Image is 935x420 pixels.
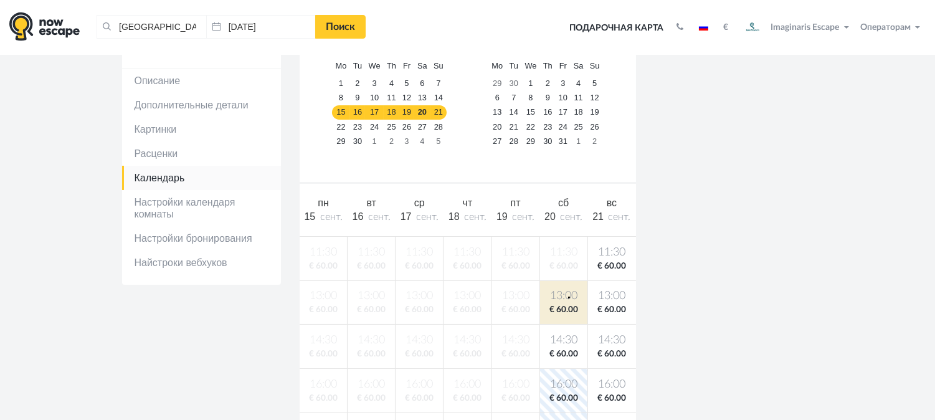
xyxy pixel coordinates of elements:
[365,105,384,120] a: 17
[543,289,585,304] span: 13:00
[122,69,281,93] a: Описание
[384,134,399,148] a: 2
[366,198,376,208] span: вт
[399,77,414,91] a: 5
[384,105,399,120] a: 18
[540,120,556,134] a: 23
[122,190,281,226] a: Настройки календаря комнаты
[543,304,585,316] span: € 60.00
[384,120,399,134] a: 25
[384,91,399,105] a: 11
[488,77,506,91] a: 29
[512,212,534,222] span: сент.
[365,134,384,148] a: 1
[540,105,556,120] a: 16
[738,15,855,40] button: Imaginaris Escape
[350,120,366,134] a: 23
[587,91,603,105] a: 12
[414,120,430,134] a: 27
[571,134,587,148] a: 1
[368,212,391,222] span: сент.
[365,77,384,91] a: 3
[350,134,366,148] a: 30
[591,348,634,360] span: € 60.00
[591,333,634,348] span: 14:30
[540,77,556,91] a: 2
[414,134,430,148] a: 4
[558,198,569,208] span: сб
[587,105,603,120] a: 19
[488,120,506,134] a: 20
[521,134,540,148] a: 29
[591,304,634,316] span: € 60.00
[449,211,460,222] span: 18
[590,61,600,70] span: Sunday
[369,61,381,70] span: Wednesday
[414,198,425,208] span: ср
[591,245,634,260] span: 11:30
[591,377,634,393] span: 16:00
[571,77,587,91] a: 4
[543,333,585,348] span: 14:30
[350,77,366,91] a: 2
[544,211,556,222] span: 20
[860,23,911,32] span: Операторам
[206,15,316,39] input: Дата
[506,77,521,91] a: 30
[560,212,582,222] span: сент.
[591,393,634,404] span: € 60.00
[430,105,447,120] a: 21
[511,198,521,208] span: пт
[464,212,486,222] span: сент.
[122,93,281,117] a: Дополнительные детали
[430,77,447,91] a: 7
[521,77,540,91] a: 1
[350,91,366,105] a: 9
[574,61,584,70] span: Saturday
[350,105,366,120] a: 16
[565,14,668,42] a: Подарочная карта
[416,212,439,222] span: сент.
[506,105,521,120] a: 14
[332,120,349,134] a: 22
[320,212,343,222] span: сент.
[587,77,603,91] a: 5
[430,120,447,134] a: 28
[122,166,281,190] a: Календарь
[353,211,364,222] span: 16
[607,198,617,208] span: вс
[315,15,366,39] a: Поиск
[543,377,585,393] span: 16:00
[122,117,281,141] a: Картинки
[587,134,603,148] a: 2
[521,105,540,120] a: 15
[543,348,585,360] span: € 60.00
[414,91,430,105] a: 13
[318,198,329,208] span: пн
[521,120,540,134] a: 22
[353,61,362,70] span: Tuesday
[414,77,430,91] a: 6
[571,91,587,105] a: 11
[771,21,840,32] span: Imaginaris Escape
[122,251,281,275] a: Найстроки вебхуков
[556,77,571,91] a: 3
[491,61,503,70] span: Monday
[591,260,634,272] span: € 60.00
[510,61,518,70] span: Tuesday
[556,120,571,134] a: 24
[506,120,521,134] a: 21
[9,12,80,41] img: logo
[399,134,414,148] a: 3
[434,61,444,70] span: Sunday
[387,61,396,70] span: Thursday
[401,211,412,222] span: 17
[723,23,728,32] strong: €
[488,91,506,105] a: 6
[122,141,281,166] a: Расценки
[717,21,734,34] button: €
[488,134,506,148] a: 27
[556,91,571,105] a: 10
[403,61,411,70] span: Friday
[122,226,281,251] a: Настройки бронирования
